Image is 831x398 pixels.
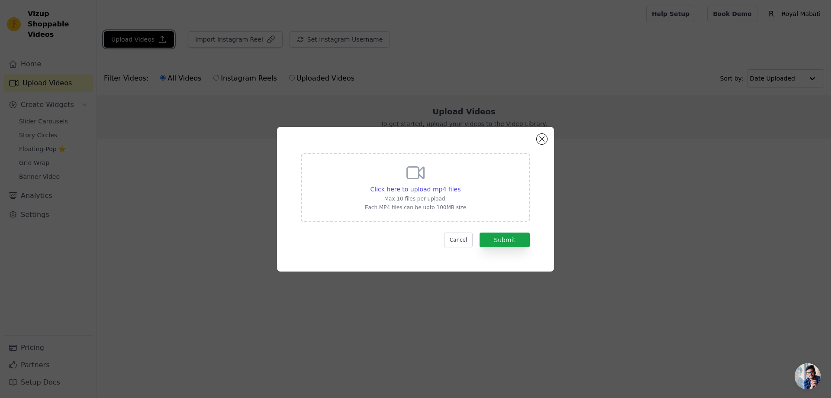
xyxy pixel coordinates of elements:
[370,186,461,193] span: Click here to upload mp4 files
[795,363,821,389] div: Open chat
[480,233,530,247] button: Submit
[444,233,473,247] button: Cancel
[537,134,547,144] button: Close modal
[365,195,466,202] p: Max 10 files per upload.
[365,204,466,211] p: Each MP4 files can be upto 100MB size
